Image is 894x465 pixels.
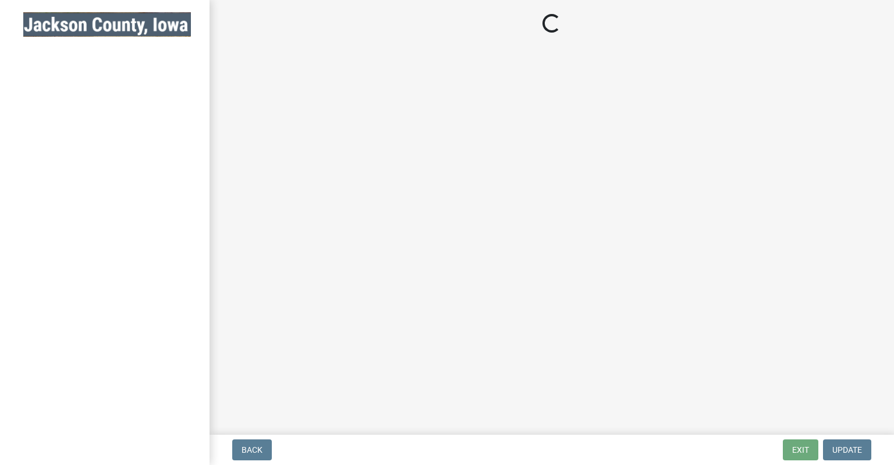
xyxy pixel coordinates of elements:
img: Jackson County, Iowa [23,12,191,37]
button: Exit [783,439,818,460]
span: Update [832,445,862,455]
button: Back [232,439,272,460]
span: Back [242,445,262,455]
button: Update [823,439,871,460]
